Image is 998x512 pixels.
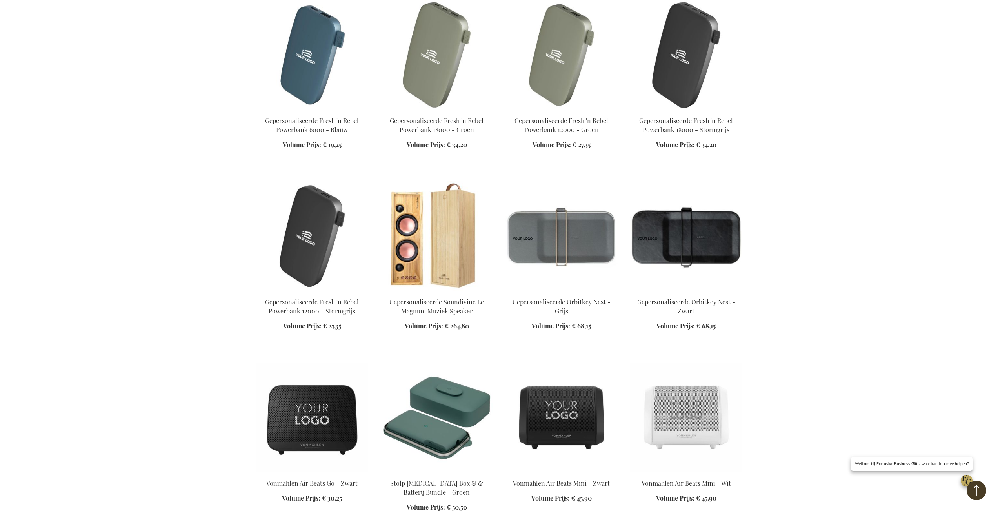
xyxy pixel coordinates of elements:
img: Personalised Orbitkey Nest - Grey [505,181,618,291]
a: Volume Prijs: € 68,15 [656,322,716,331]
span: € 264,80 [445,322,469,330]
a: Volume Prijs: € 50,50 [407,503,467,512]
span: € 34,20 [696,140,716,149]
span: Volume Prijs: [405,322,443,330]
a: Gepersonaliseerde Soundivine Le Magnum Muziek Speaker [389,298,484,315]
a: Volume Prijs: € 45,90 [531,494,592,503]
a: Personalised Orbitkey Nest - Grey [505,288,618,295]
span: € 45,90 [571,494,592,502]
a: Vonmahlen Air Beats Mini [505,469,618,477]
a: Personalised Soundivine Le Magnum Music Speaker [381,288,493,295]
span: Volume Prijs: [283,322,322,330]
a: Volume Prijs: € 45,90 [656,494,716,503]
a: Gepersonaliseerde Fresh 'n Rebel Powerbank 18000 - Stormgrijs [639,117,733,134]
a: Stolp Digital Detox Box & Battery Bundle - Green [381,469,493,477]
img: Vonmahlen Air Beats Mini [505,363,618,472]
span: Volume Prijs: [407,503,445,511]
span: € 34,20 [447,140,467,149]
span: € 68,15 [696,322,716,330]
span: Volume Prijs: [656,322,695,330]
span: Volume Prijs: [531,494,570,502]
span: Volume Prijs: [283,140,321,149]
a: Volume Prijs: € 30,25 [282,494,342,503]
a: Gepersonaliseerde Fresh 'n Rebel Powerbank 18000 - Groen [390,117,484,134]
span: Volume Prijs: [282,494,320,502]
a: Vonmahlen Air Beats Mini [630,469,742,477]
span: Volume Prijs: [407,140,445,149]
span: € 19,25 [323,140,342,149]
a: Personalised Orbitkey Nest - Black [630,288,742,295]
a: Gepersonaliseerde Fresh 'n Rebel Powerbank 18000 - Stormgrijs [630,107,742,114]
a: Gepersonaliseerde Fresh 'n Rebel Powerbank 12000 - Stormgrijs [256,288,368,295]
span: € 30,25 [322,494,342,502]
span: Volume Prijs: [532,322,570,330]
a: Volume Prijs: € 264,80 [405,322,469,331]
img: Personalised Soundivine Le Magnum Music Speaker [381,181,493,291]
a: Vonmählen Air Beats Mini - Zwart [513,479,610,487]
a: Volume Prijs: € 27,35 [283,322,341,331]
img: Vonmahlen Air Beats GO [256,363,368,472]
a: Gepersonaliseerde Fresh 'n Rebel Powerbank 18000 - Groen [381,107,493,114]
span: € 68,15 [572,322,591,330]
a: Volume Prijs: € 27,35 [533,140,591,149]
a: Gepersonaliseerde Fresh 'n Rebel Powerbank 6000 - Blauw [256,107,368,114]
a: Volume Prijs: € 34,20 [407,140,467,149]
span: Volume Prijs: [533,140,571,149]
span: € 45,90 [696,494,716,502]
img: Vonmahlen Air Beats Mini [630,363,742,472]
a: Gepersonaliseerde Orbitkey Nest - Zwart [637,298,735,315]
a: Vonmählen Air Beats Mini - Wit [642,479,731,487]
span: Volume Prijs: [656,494,694,502]
span: Volume Prijs: [656,140,694,149]
a: Volume Prijs: € 68,15 [532,322,591,331]
span: € 27,35 [573,140,591,149]
a: Gepersonaliseerde Orbitkey Nest - Grijs [513,298,611,315]
a: Vonmahlen Air Beats GO [256,469,368,477]
a: Gepersonaliseerde Fresh 'n Rebel Powerbank 6000 - Blauw [265,117,359,134]
img: Personalised Orbitkey Nest - Black [630,181,742,291]
a: Gepersonaliseerde Fresh 'n Rebel Powerbank 12000 - Groen [514,117,608,134]
a: Vonmählen Air Beats Go - Zwart [266,479,358,487]
a: Stolp [MEDICAL_DATA] Box & & Batterij Bundle - Groen [390,479,483,496]
img: Stolp Digital Detox Box & Battery Bundle - Green [381,363,493,472]
span: € 50,50 [447,503,467,511]
a: Gepersonaliseerde Fresh 'n Rebel Powerbank 12000 - Stormgrijs [265,298,359,315]
span: € 27,35 [323,322,341,330]
a: Volume Prijs: € 34,20 [656,140,716,149]
a: Gepersonaliseerde Fresh 'n Rebel Powerbank 12000 - Groen [505,107,618,114]
img: Gepersonaliseerde Fresh 'n Rebel Powerbank 12000 - Stormgrijs [256,181,368,291]
a: Volume Prijs: € 19,25 [283,140,342,149]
